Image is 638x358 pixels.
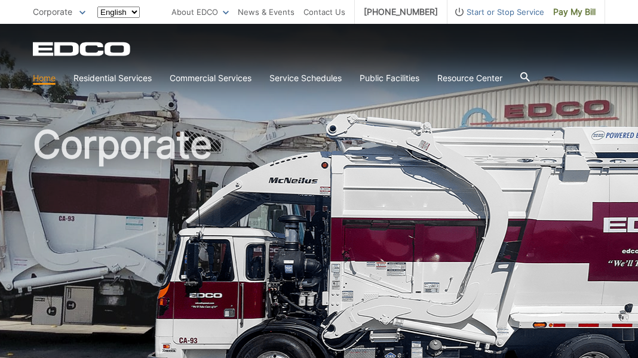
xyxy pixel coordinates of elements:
a: Home [33,72,56,85]
span: Pay My Bill [553,5,596,18]
span: Corporate [33,7,72,17]
a: Commercial Services [170,72,251,85]
a: Residential Services [73,72,152,85]
a: Contact Us [303,5,345,18]
a: About EDCO [171,5,229,18]
a: Service Schedules [269,72,342,85]
a: Resource Center [437,72,502,85]
select: Select a language [97,7,140,18]
a: EDCD logo. Return to the homepage. [33,42,132,56]
a: Public Facilities [360,72,419,85]
a: News & Events [238,5,295,18]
